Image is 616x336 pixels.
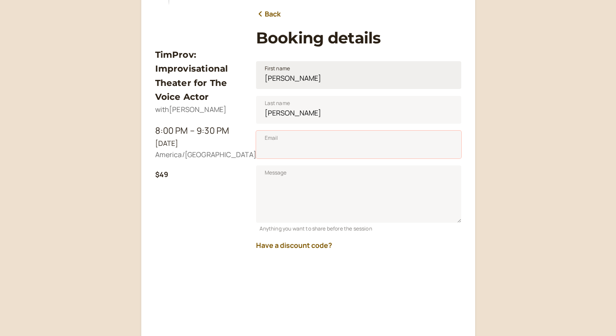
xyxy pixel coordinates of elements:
div: 8:00 PM – 9:30 PM [155,124,242,138]
h1: Booking details [256,29,461,47]
span: Email [265,134,278,142]
div: Anything you want to share before the session [256,223,461,233]
textarea: Message [256,165,461,223]
input: First name [256,61,461,89]
div: America/[GEOGRAPHIC_DATA] [155,149,242,161]
a: Back [256,9,281,20]
span: Last name [265,99,290,108]
span: with [PERSON_NAME] [155,105,227,114]
span: Message [265,168,287,177]
b: $49 [155,170,168,179]
input: Email [256,131,461,158]
input: Last name [256,96,461,124]
button: Have a discount code? [256,241,332,249]
div: [DATE] [155,138,242,149]
h3: TimProv: Improvisational Theater for The Voice Actor [155,48,242,104]
span: First name [265,64,290,73]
